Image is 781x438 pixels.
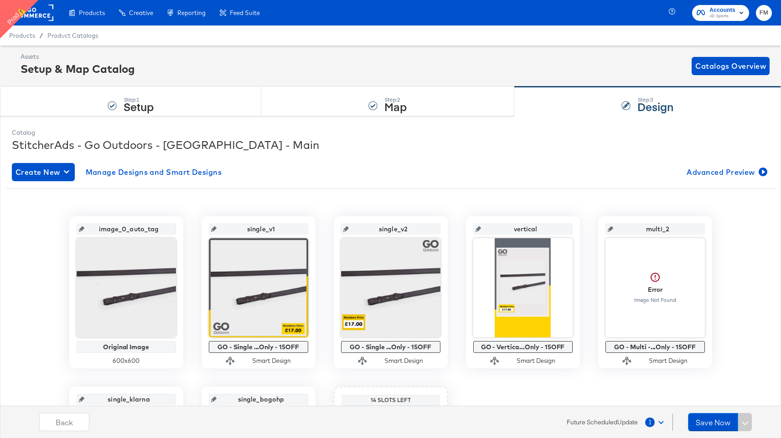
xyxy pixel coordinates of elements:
[124,99,154,114] strong: Setup
[637,99,673,114] strong: Design
[230,9,260,16] span: Feed Suite
[709,5,735,15] span: Accounts
[35,32,47,39] span: /
[695,60,766,72] span: Catalogs Overview
[608,343,703,351] div: GO - Multi -...Only - 15OFF
[79,343,174,351] div: Original Image
[384,357,423,365] div: Smart Design
[21,52,135,61] div: Assets
[384,99,407,114] strong: Map
[129,9,153,16] span: Creative
[645,418,655,427] span: 1
[344,397,437,404] div: 14 Slots Left
[476,343,570,351] div: GO - Vertica...Only - 15OFF
[12,137,769,153] div: StitcherAds - Go Outdoors - [GEOGRAPHIC_DATA] - Main
[384,97,407,103] div: Step: 2
[211,343,306,351] div: GO - Single ...Only - 15OFF
[517,357,555,365] div: Smart Design
[649,357,688,365] div: Smart Design
[687,166,765,178] span: Advanced Preview
[760,8,768,18] span: FM
[21,61,135,76] div: Setup & Map Catalog
[692,57,770,75] button: Catalogs Overview
[16,166,71,178] span: Create New
[683,163,769,181] button: Advanced Preview
[86,166,222,178] span: Manage Designs and Smart Designs
[756,5,772,21] button: FM
[82,163,226,181] button: Manage Designs and Smart Designs
[692,5,749,21] button: AccountsJD Sports
[12,163,75,181] button: Create New
[688,413,738,431] button: Save Now
[9,32,35,39] span: Products
[567,418,638,427] span: Future Scheduled Update
[252,357,291,365] div: Smart Design
[709,13,735,20] span: JD Sports
[47,32,98,39] a: Product Catalogs
[637,97,673,103] div: Step: 3
[79,9,105,16] span: Products
[12,128,769,137] div: Catalog
[124,97,154,103] div: Step: 1
[645,414,668,430] button: 1
[177,9,206,16] span: Reporting
[77,357,176,365] div: 600 x 600
[343,343,438,351] div: GO - Single ...Only - 15OFF
[39,413,89,431] button: Back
